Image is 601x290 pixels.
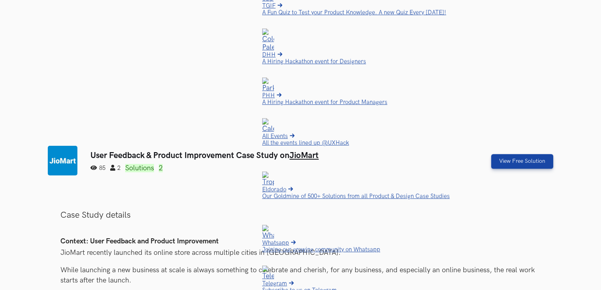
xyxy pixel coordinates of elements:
span: Eldorado [262,186,286,193]
h3: User Feedback & Product Improvement Case Study on [90,151,425,160]
a: View Free Solution [491,154,553,169]
span: Case Study details [60,210,131,220]
img: JioMart logo [48,146,77,175]
a: Color PaletteDHHA Hiring Hackathon event for Designers [262,28,466,65]
span: 85 [90,165,105,171]
span: Telegram [262,280,287,287]
a: WhatsappWhatsappJoining our growing community on Whatsapp [262,225,466,253]
p: A Hiring Hackathon event for Product Managers [262,99,466,105]
img: Calendar [262,118,274,133]
a: CalendarAll EventsAll the events lined up @UXHack [262,118,466,146]
span: TGIF [262,2,276,9]
img: Parking [262,77,274,92]
span: Whatsapp [262,239,289,246]
span: PHH [262,92,275,99]
p: All the events lined up @UXHack [262,139,466,146]
a: ParkingPHHA Hiring Hackathon event for Product Managers [262,77,466,105]
h4: Context: User Feedback and Product Improvement [60,237,541,246]
p: A Fun Quiz to Test your Product Knowledge. A new Quiz Every [DATE]! [262,9,466,16]
span: DHH [262,51,276,58]
button: Case Study details [48,203,143,228]
span: 2 [110,165,120,171]
p: JioMart recently launched its online store across multiple cities in [GEOGRAPHIC_DATA]. [60,248,541,258]
img: Color Palette [262,28,274,51]
a: TrophyEldoradoOur Goldmine of 500+ Solutions from all Product & Design Case Studies [262,171,466,200]
a: 2 [159,164,163,172]
p: Our Goldmine of 500+ Solutions from all Product & Design Case Studies [262,193,466,200]
p: A Hiring Hackathon event for Designers [262,58,466,65]
span: All Events [262,133,288,139]
img: Whatsapp [262,225,274,239]
img: Telegram [262,266,274,280]
img: Trophy [262,171,274,186]
a: Solutions [125,164,154,172]
p: Joining our growing community on Whatsapp [262,246,466,253]
p: While launching a new business at scale is always something to celebrate and cherish, for any bus... [60,265,541,285]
